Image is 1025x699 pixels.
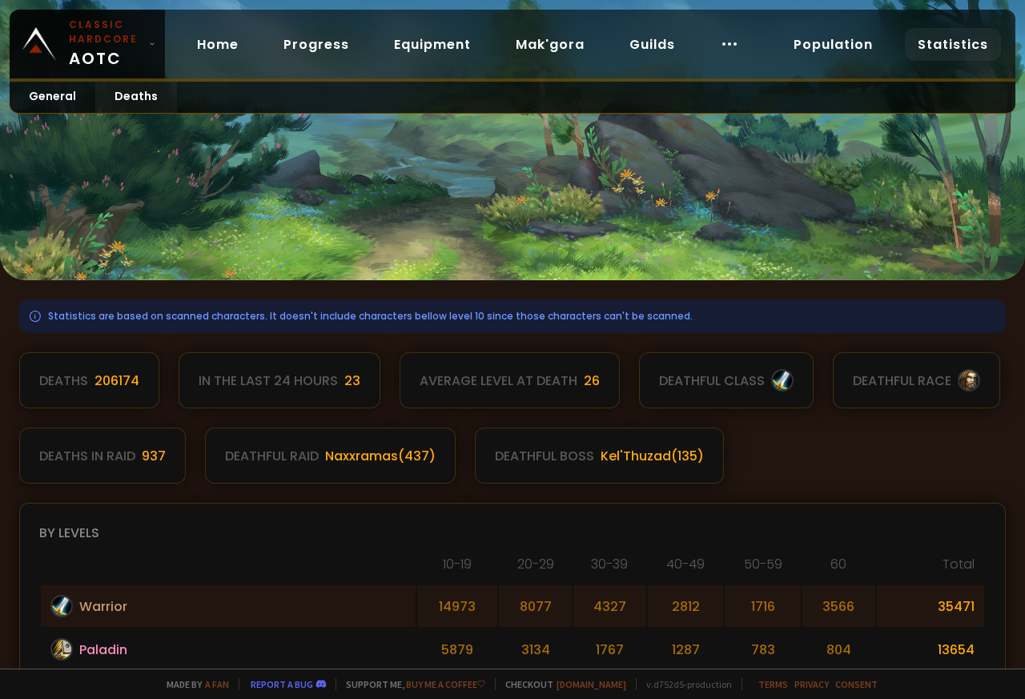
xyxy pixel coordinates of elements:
a: Home [184,28,251,61]
a: Consent [835,678,878,690]
a: Progress [271,28,362,61]
div: By levels [39,523,986,543]
div: deathful race [853,371,951,391]
div: Kel'Thuzad ( 135 ) [601,446,704,466]
th: Total [877,554,984,584]
td: 783 [725,629,801,670]
a: Mak'gora [503,28,597,61]
td: 5879 [417,629,498,670]
span: v. d752d5 - production [636,678,732,690]
td: 8077 [499,585,572,627]
div: 23 [344,371,360,391]
th: 20-29 [499,554,572,584]
a: Guilds [617,28,688,61]
small: Classic Hardcore [69,18,143,46]
a: Buy me a coffee [406,678,485,690]
div: 206174 [94,371,139,391]
td: 3566 [802,585,875,627]
div: 937 [142,446,166,466]
a: [DOMAIN_NAME] [557,678,626,690]
span: Paladin [79,640,127,660]
a: Terms [758,678,788,690]
div: Average level at death [420,371,577,391]
td: 4327 [573,585,646,627]
td: 2812 [648,585,724,627]
a: General [10,82,95,113]
div: Deaths [39,371,88,391]
div: Statistics are based on scanned characters. It doesn't include characters bellow level 10 since t... [19,299,1006,333]
a: Equipment [381,28,484,61]
th: 30-39 [573,554,646,584]
span: Checkout [495,678,626,690]
th: 50-59 [725,554,801,584]
a: Report a bug [251,678,313,690]
a: a fan [205,678,229,690]
a: Privacy [794,678,829,690]
td: 804 [802,629,875,670]
td: 3134 [499,629,572,670]
div: deathful boss [495,446,594,466]
td: 13654 [877,629,984,670]
a: Statistics [905,28,1001,61]
span: AOTC [69,18,143,70]
div: deathful class [659,371,765,391]
span: Support me, [336,678,485,690]
span: Warrior [79,597,127,617]
th: 10-19 [417,554,498,584]
div: Deaths in raid [39,446,135,466]
td: 1716 [725,585,801,627]
th: 40-49 [648,554,724,584]
div: 26 [584,371,600,391]
div: deathful raid [225,446,319,466]
div: In the last 24 hours [199,371,338,391]
td: 1767 [573,629,646,670]
td: 1287 [648,629,724,670]
a: Classic HardcoreAOTC [10,10,165,78]
a: Deaths [95,82,177,113]
span: Made by [157,678,229,690]
a: Population [781,28,886,61]
td: 35471 [877,585,984,627]
th: 60 [802,554,875,584]
div: Naxxramas ( 437 ) [325,446,436,466]
td: 14973 [417,585,498,627]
